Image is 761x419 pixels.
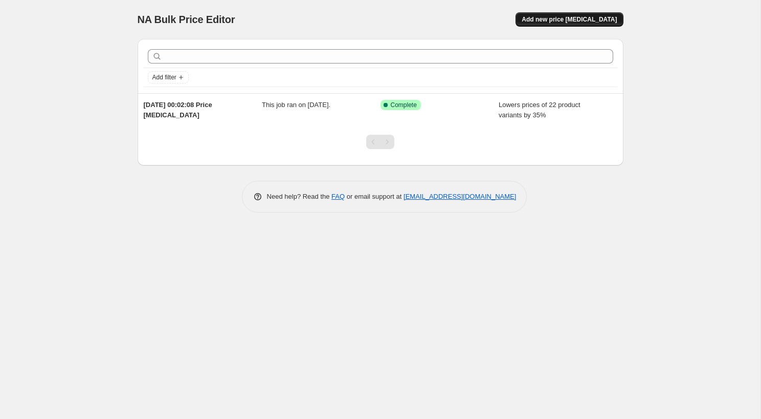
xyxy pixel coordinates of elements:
button: Add filter [148,71,189,83]
span: Add filter [152,73,176,81]
span: Complete [391,101,417,109]
span: Need help? Read the [267,193,332,200]
button: Add new price [MEDICAL_DATA] [516,12,623,27]
span: or email support at [345,193,404,200]
a: FAQ [331,193,345,200]
nav: Pagination [366,135,394,149]
span: Lowers prices of 22 product variants by 35% [499,101,580,119]
span: NA Bulk Price Editor [138,14,235,25]
a: [EMAIL_ADDRESS][DOMAIN_NAME] [404,193,516,200]
span: This job ran on [DATE]. [262,101,330,109]
span: Add new price [MEDICAL_DATA] [522,15,617,24]
span: [DATE] 00:02:08 Price [MEDICAL_DATA] [144,101,212,119]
